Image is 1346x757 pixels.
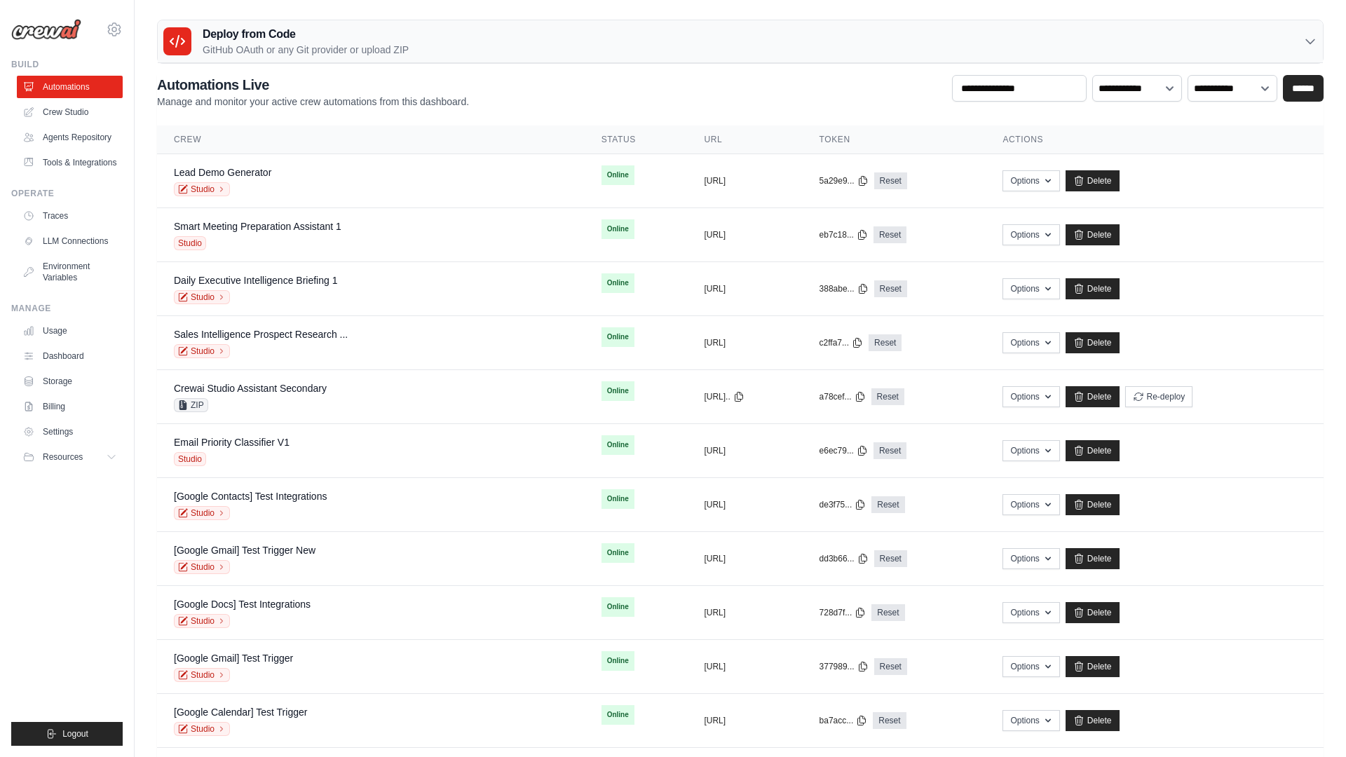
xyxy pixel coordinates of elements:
[17,151,123,174] a: Tools & Integrations
[1066,494,1120,515] a: Delete
[203,43,409,57] p: GitHub OAuth or any Git provider or upload ZIP
[820,499,866,510] button: de3f75...
[1066,440,1120,461] a: Delete
[174,344,230,358] a: Studio
[601,219,634,239] span: Online
[601,597,634,617] span: Online
[17,205,123,227] a: Traces
[871,496,904,513] a: Reset
[803,125,986,154] th: Token
[820,661,869,672] button: 377989...
[17,446,123,468] button: Resources
[871,604,904,621] a: Reset
[873,226,906,243] a: Reset
[1002,440,1059,461] button: Options
[1066,548,1120,569] a: Delete
[601,381,634,401] span: Online
[601,165,634,185] span: Online
[174,653,293,664] a: [Google Gmail] Test Trigger
[1002,656,1059,677] button: Options
[174,290,230,304] a: Studio
[62,728,88,739] span: Logout
[1066,170,1120,191] a: Delete
[1002,386,1059,407] button: Options
[1125,386,1193,407] button: Re-deploy
[820,337,863,348] button: c2ffa7...
[820,715,868,726] button: ba7acc...
[157,95,469,109] p: Manage and monitor your active crew automations from this dashboard.
[820,229,868,240] button: eb7c18...
[17,255,123,289] a: Environment Variables
[873,712,906,729] a: Reset
[157,125,585,154] th: Crew
[1066,710,1120,731] a: Delete
[1066,656,1120,677] a: Delete
[174,437,290,448] a: Email Priority Classifier V1
[601,327,634,347] span: Online
[174,182,230,196] a: Studio
[874,172,907,189] a: Reset
[157,75,469,95] h2: Automations Live
[874,550,907,567] a: Reset
[871,388,904,405] a: Reset
[820,445,868,456] button: e6ec79...
[17,345,123,367] a: Dashboard
[1002,602,1059,623] button: Options
[174,329,348,340] a: Sales Intelligence Prospect Research ...
[585,125,688,154] th: Status
[1002,170,1059,191] button: Options
[174,236,206,250] span: Studio
[17,320,123,342] a: Usage
[1002,710,1059,731] button: Options
[174,599,311,610] a: [Google Docs] Test Integrations
[174,383,327,394] a: Crewai Studio Assistant Secondary
[174,545,315,556] a: [Google Gmail] Test Trigger New
[1066,602,1120,623] a: Delete
[11,188,123,199] div: Operate
[820,391,866,402] button: a78cef...
[1002,332,1059,353] button: Options
[1002,278,1059,299] button: Options
[11,19,81,40] img: Logo
[174,452,206,466] span: Studio
[601,435,634,455] span: Online
[601,273,634,293] span: Online
[874,658,907,675] a: Reset
[174,491,327,502] a: [Google Contacts] Test Integrations
[1066,224,1120,245] a: Delete
[1066,278,1120,299] a: Delete
[17,101,123,123] a: Crew Studio
[601,651,634,671] span: Online
[820,283,869,294] button: 388abe...
[174,506,230,520] a: Studio
[174,614,230,628] a: Studio
[11,59,123,70] div: Build
[873,442,906,459] a: Reset
[174,668,230,682] a: Studio
[174,167,271,178] a: Lead Demo Generator
[1066,332,1120,353] a: Delete
[1002,494,1059,515] button: Options
[174,398,208,412] span: ZIP
[174,221,341,232] a: Smart Meeting Preparation Assistant 1
[174,275,337,286] a: Daily Executive Intelligence Briefing 1
[601,543,634,563] span: Online
[820,175,869,186] button: 5a29e9...
[174,560,230,574] a: Studio
[17,76,123,98] a: Automations
[820,607,866,618] button: 728d7f...
[687,125,802,154] th: URL
[601,705,634,725] span: Online
[1002,224,1059,245] button: Options
[874,280,907,297] a: Reset
[1066,386,1120,407] a: Delete
[174,707,307,718] a: [Google Calendar] Test Trigger
[986,125,1324,154] th: Actions
[869,334,902,351] a: Reset
[17,370,123,393] a: Storage
[17,126,123,149] a: Agents Repository
[17,230,123,252] a: LLM Connections
[43,451,83,463] span: Resources
[203,26,409,43] h3: Deploy from Code
[1002,548,1059,569] button: Options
